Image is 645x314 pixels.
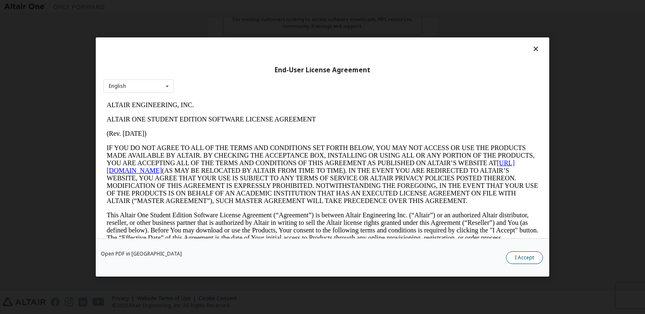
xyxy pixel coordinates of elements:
a: [URL][DOMAIN_NAME] [3,61,412,76]
div: English [109,84,126,89]
div: End-User License Agreement [103,66,542,74]
p: This Altair One Student Edition Software License Agreement (“Agreement”) is between Altair Engine... [3,113,435,144]
a: Open PDF in [GEOGRAPHIC_DATA] [101,251,182,256]
button: I Accept [506,251,543,264]
p: IF YOU DO NOT AGREE TO ALL OF THE TERMS AND CONDITIONS SET FORTH BELOW, YOU MAY NOT ACCESS OR USE... [3,46,435,107]
p: (Rev. [DATE]) [3,32,435,40]
p: ALTAIR ONE STUDENT EDITION SOFTWARE LICENSE AGREEMENT [3,18,435,25]
p: ALTAIR ENGINEERING, INC. [3,3,435,11]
